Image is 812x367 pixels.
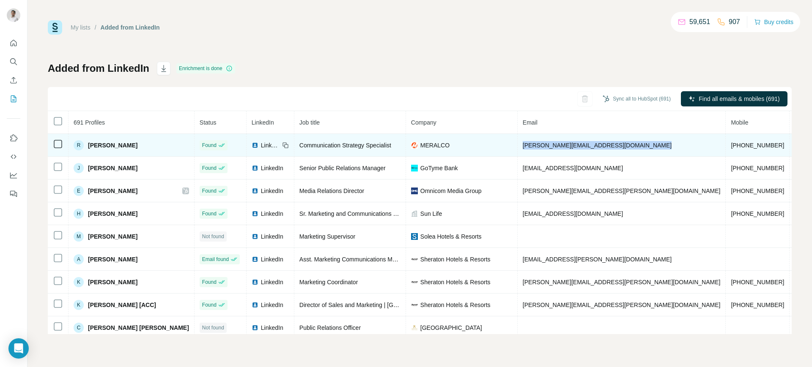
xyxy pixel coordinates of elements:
button: Sync all to HubSpot (691) [597,92,677,105]
img: LinkedIn logo [252,302,258,308]
img: LinkedIn logo [252,256,258,263]
button: Feedback [7,186,20,201]
div: R [74,140,84,150]
img: LinkedIn logo [252,324,258,331]
span: [PERSON_NAME] [ACC] [88,301,156,309]
img: company-logo [411,302,418,308]
span: Found [202,210,217,217]
img: company-logo [411,188,418,194]
div: K [74,277,84,287]
span: Mobile [731,119,748,126]
span: [PHONE_NUMBER] [731,188,784,194]
span: [PERSON_NAME][EMAIL_ADDRESS][PERSON_NAME][DOMAIN_NAME] [523,279,721,285]
span: Marketing Coordinator [299,279,358,285]
span: Company [411,119,436,126]
img: Avatar [7,8,20,22]
span: [GEOGRAPHIC_DATA] [420,324,482,332]
span: Omnicom Media Group [420,187,482,195]
div: J [74,163,84,173]
span: [EMAIL_ADDRESS][DOMAIN_NAME] [523,165,623,171]
span: Director of Sales and Marketing | [GEOGRAPHIC_DATA] [299,302,449,308]
span: LinkedIn [261,209,283,218]
span: [PERSON_NAME] [88,232,137,241]
span: [PERSON_NAME] [88,278,137,286]
span: LinkedIn [261,255,283,264]
button: Use Surfe on LinkedIn [7,130,20,146]
img: company-logo [411,233,418,240]
span: LinkedIn [261,164,283,172]
span: Sr. Marketing and Communications Specialist [299,210,419,217]
img: company-logo [411,279,418,285]
span: [PHONE_NUMBER] [731,279,784,285]
div: Open Intercom Messenger [8,338,29,359]
span: Email [523,119,538,126]
img: company-logo [411,142,418,149]
img: Surfe Logo [48,20,62,35]
span: [PERSON_NAME] [PERSON_NAME] [88,324,189,332]
div: H [74,209,84,219]
span: [PERSON_NAME] [88,255,137,264]
span: Found [202,164,217,172]
span: Find all emails & mobiles (691) [699,95,779,103]
span: Media Relations Director [299,188,364,194]
span: [EMAIL_ADDRESS][DOMAIN_NAME] [523,210,623,217]
span: Found [202,301,217,309]
span: GoTyme Bank [420,164,458,172]
span: LinkedIn [252,119,274,126]
span: Sheraton Hotels & Resorts [420,278,491,286]
span: LinkedIn [261,301,283,309]
span: Not found [202,324,224,332]
p: 59,651 [689,17,710,27]
img: LinkedIn logo [252,279,258,285]
img: company-logo [411,165,418,171]
button: Enrich CSV [7,73,20,88]
span: [PERSON_NAME] [88,164,137,172]
button: Dashboard [7,168,20,183]
img: LinkedIn logo [252,165,258,171]
span: Communication Strategy Specialist [299,142,391,149]
img: LinkedIn logo [252,188,258,194]
span: Found [202,187,217,195]
img: company-logo [411,324,418,331]
span: Job title [299,119,320,126]
button: Use Surfe API [7,149,20,164]
div: Enrichment is done [176,63,235,73]
span: [PERSON_NAME][EMAIL_ADDRESS][PERSON_NAME][DOMAIN_NAME] [523,302,721,308]
span: [EMAIL_ADDRESS][PERSON_NAME][DOMAIN_NAME] [523,256,672,263]
span: LinkedIn [261,187,283,195]
span: [PHONE_NUMBER] [731,142,784,149]
div: K [74,300,84,310]
span: [PHONE_NUMBER] [731,302,784,308]
span: LinkedIn [261,278,283,286]
span: Sheraton Hotels & Resorts [420,301,491,309]
span: Email found [202,256,229,263]
div: A [74,254,84,264]
span: Not found [202,233,224,240]
span: [PHONE_NUMBER] [731,165,784,171]
li: / [95,23,96,32]
span: Marketing Supervisor [299,233,355,240]
span: [PERSON_NAME] [88,187,137,195]
img: LinkedIn logo [252,142,258,149]
h1: Added from LinkedIn [48,62,149,75]
div: C [74,323,84,333]
img: LinkedIn logo [252,210,258,217]
img: company-logo [411,256,418,263]
a: My lists [71,24,91,31]
img: LinkedIn logo [252,233,258,240]
span: Sun Life [420,209,442,218]
span: LinkedIn [261,141,280,150]
span: Found [202,141,217,149]
span: Asst. Marketing Communications Manager [299,256,411,263]
span: LinkedIn [261,324,283,332]
button: Search [7,54,20,69]
span: LinkedIn [261,232,283,241]
div: Added from LinkedIn [101,23,160,32]
span: Found [202,278,217,286]
span: MERALCO [420,141,450,150]
span: Public Relations Officer [299,324,361,331]
span: Sheraton Hotels & Resorts [420,255,491,264]
div: E [74,186,84,196]
span: [PERSON_NAME][EMAIL_ADDRESS][DOMAIN_NAME] [523,142,672,149]
button: My lists [7,91,20,106]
